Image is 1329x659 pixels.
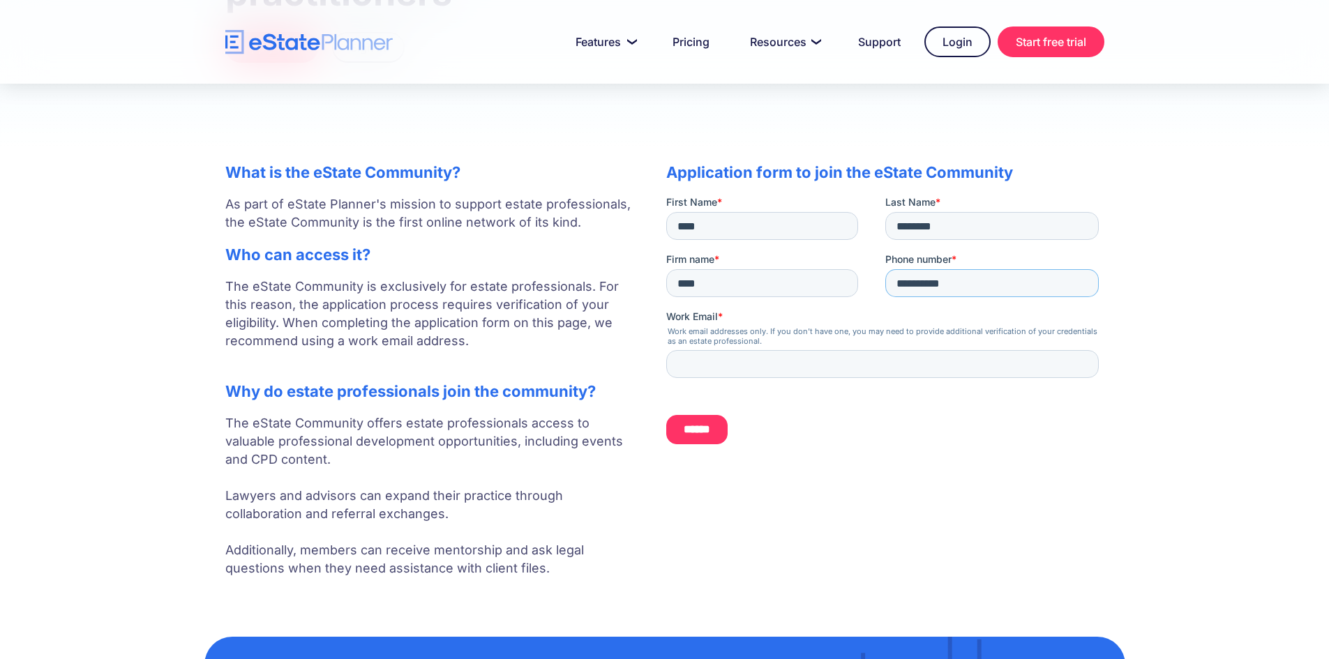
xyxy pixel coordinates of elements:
p: As part of eState Planner's mission to support estate professionals, the eState Community is the ... [225,195,638,232]
p: The eState Community is exclusively for estate professionals. For this reason, the application pr... [225,278,638,368]
h2: Why do estate professionals join the community? [225,382,638,400]
a: Resources [733,28,834,56]
h2: What is the eState Community? [225,163,638,181]
a: Start free trial [998,26,1104,57]
a: Features [559,28,649,56]
a: Support [841,28,917,56]
p: The eState Community offers estate professionals access to valuable professional development oppo... [225,414,638,577]
h2: Application form to join the eState Community [666,163,1104,181]
a: Login [924,26,991,57]
h2: Who can access it? [225,245,638,264]
a: home [225,30,393,54]
iframe: To enrich screen reader interactions, please activate Accessibility in Grammarly extension settings [666,195,1104,456]
a: Pricing [656,28,726,56]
